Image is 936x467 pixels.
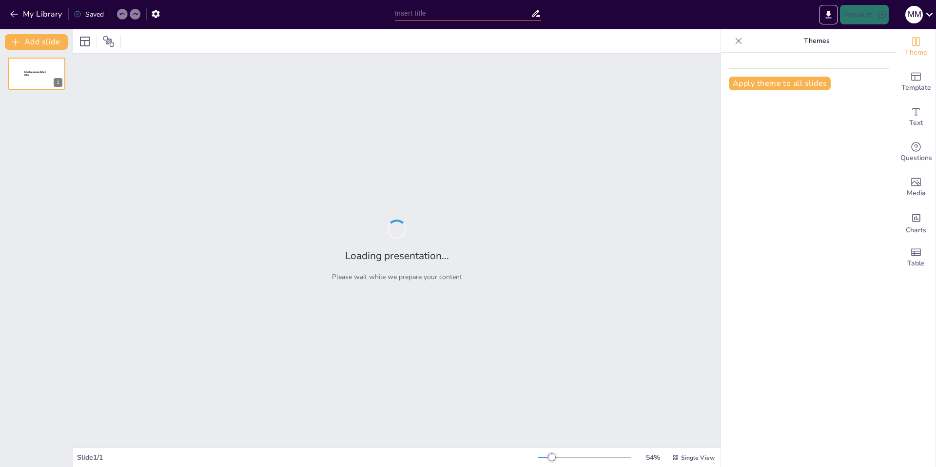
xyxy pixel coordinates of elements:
div: м M [905,6,923,23]
button: Present [840,5,889,24]
button: Apply theme to all slides [729,77,831,90]
button: My Library [7,6,66,22]
div: Add text boxes [897,100,936,135]
div: Saved [74,10,104,19]
div: Layout [77,34,93,49]
div: Add images, graphics, shapes or video [897,170,936,205]
span: Questions [900,153,932,163]
div: Add charts and graphs [897,205,936,240]
button: Export to PowerPoint [819,5,838,24]
span: Media [907,188,926,199]
p: Themes [746,29,887,53]
div: Slide 1 / 1 [77,453,538,462]
button: м M [905,5,923,24]
span: Theme [905,47,927,58]
span: Table [907,258,925,269]
button: Add slide [5,34,68,50]
span: Position [103,36,115,47]
div: Add a table [897,240,936,275]
input: Insert title [395,6,531,20]
div: Get real-time input from your audience [897,135,936,170]
div: 1 [54,78,62,87]
span: Single View [681,454,715,462]
span: Sendsteps presentation editor [24,71,46,76]
div: Change the overall theme [897,29,936,64]
p: Please wait while we prepare your content [332,272,462,282]
div: Add ready made slides [897,64,936,100]
h2: Loading presentation... [345,249,449,263]
div: 1 [8,58,65,90]
span: Template [901,82,931,93]
span: Text [909,118,923,128]
span: Charts [906,225,926,236]
div: 54 % [641,453,664,462]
